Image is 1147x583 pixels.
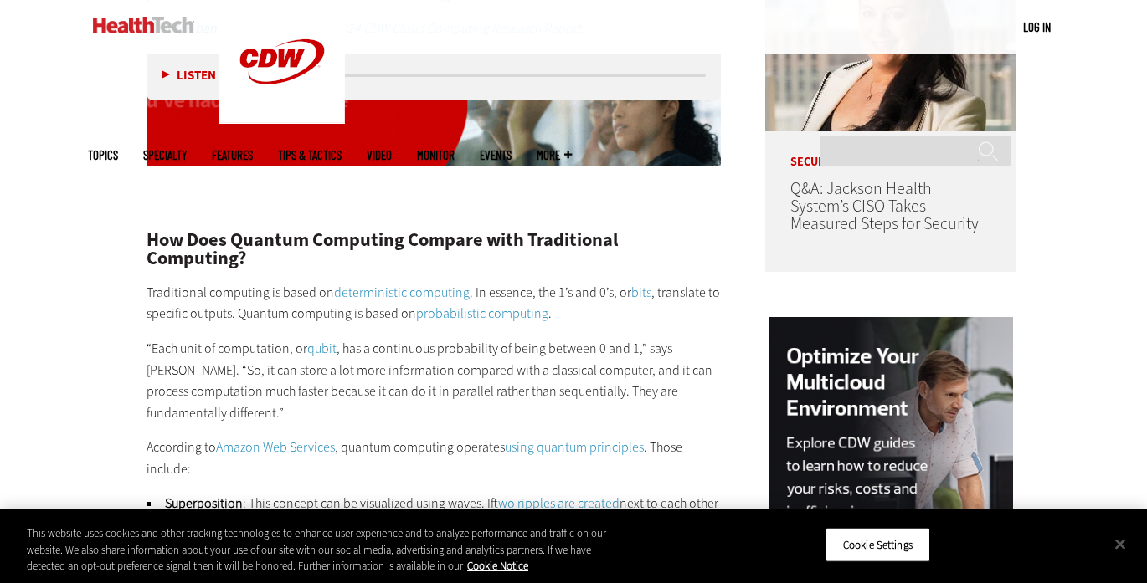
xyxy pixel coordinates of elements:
[790,177,979,235] a: Q&A: Jackson Health System’s CISO Takes Measured Steps for Security
[147,231,721,268] h2: How Does Quantum Computing Compare with Traditional Computing?
[631,284,651,301] a: bits
[216,438,335,456] a: Amazon Web Services
[537,149,572,161] span: More
[93,17,194,33] img: Home
[505,438,644,456] a: using quantum principles
[1023,18,1051,36] div: User menu
[147,282,721,325] p: Traditional computing is based on . In essence, the 1’s and 0’s, or , translate to specific outpu...
[165,494,243,512] strong: Superposition
[417,149,455,161] a: MonITor
[1102,525,1139,562] button: Close
[27,525,631,575] div: This website uses cookies and other tracking technologies to enhance user experience and to analy...
[1023,19,1051,34] a: Log in
[219,110,345,128] a: CDW
[826,527,930,562] button: Cookie Settings
[147,437,721,479] p: According to , quantum computing operates . Those include:
[143,149,187,161] span: Specialty
[278,149,342,161] a: Tips & Tactics
[367,149,392,161] a: Video
[307,340,337,357] a: qubit
[765,131,1016,168] p: Security
[334,284,470,301] a: deterministic computing
[212,149,253,161] a: Features
[480,149,512,161] a: Events
[416,304,548,322] a: probabilistic computing
[467,559,528,573] a: More information about your privacy
[498,494,620,512] a: two ripples are created
[88,149,118,161] span: Topics
[147,338,721,423] p: “Each unit of computation, or , has a continuous probability of being between 0 and 1,” says [PER...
